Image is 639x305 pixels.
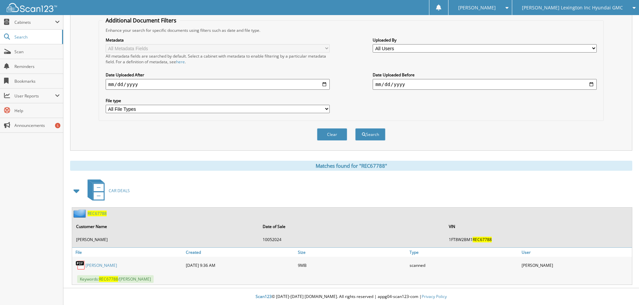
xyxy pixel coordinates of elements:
a: Created [184,248,296,257]
label: Date Uploaded Before [373,72,597,78]
span: Help [14,108,60,113]
button: Clear [317,128,347,141]
div: All metadata fields are searched by default. Select a cabinet with metadata to enable filtering b... [106,53,330,65]
a: User [520,248,632,257]
a: REC67788 [88,211,107,216]
span: Scan [14,49,60,55]
div: [DATE] 9:36 AM [184,258,296,272]
span: [PERSON_NAME] [458,6,496,10]
span: Keywords: /[PERSON_NAME] [77,275,154,283]
input: start [106,79,330,90]
a: File [72,248,184,257]
span: Scan123 [256,294,272,299]
th: Customer Name [73,220,259,233]
td: 1FT8W2BM1 [445,234,631,245]
a: [PERSON_NAME] [86,262,117,268]
a: here [176,59,185,65]
div: 9MB [296,258,408,272]
div: Matches found for "REC67788" [70,161,632,171]
div: [PERSON_NAME] [520,258,632,272]
a: Size [296,248,408,257]
a: Privacy Policy [422,294,447,299]
span: Reminders [14,64,60,69]
a: Type [408,248,520,257]
span: Announcements [14,123,60,128]
span: Search [14,34,59,40]
label: Uploaded By [373,37,597,43]
label: Metadata [106,37,330,43]
button: Search [355,128,385,141]
span: Cabinets [14,19,55,25]
legend: Additional Document Filters [102,17,180,24]
a: CAR DEALS [84,177,130,204]
td: 10052024 [259,234,445,245]
th: Date of Sale [259,220,445,233]
span: [PERSON_NAME] Lexington Inc Hyundai GMC [522,6,623,10]
span: CAR DEALS [109,188,130,194]
input: end [373,79,597,90]
span: User Reports [14,93,55,99]
span: REC67788 [99,276,118,282]
img: scan123-logo-white.svg [7,3,57,12]
label: Date Uploaded After [106,72,330,78]
th: VIN [445,220,631,233]
span: Bookmarks [14,78,60,84]
iframe: Chat Widget [605,273,639,305]
div: Enhance your search for specific documents using filters such as date and file type. [102,27,600,33]
img: folder2.png [73,209,88,218]
div: 5 [55,123,60,128]
div: scanned [408,258,520,272]
img: PDF.png [75,260,86,270]
td: [PERSON_NAME] [73,234,259,245]
div: © [DATE]-[DATE] [DOMAIN_NAME]. All rights reserved | appg04-scan123-com | [63,289,639,305]
label: File type [106,98,330,103]
span: REC67788 [473,237,492,242]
